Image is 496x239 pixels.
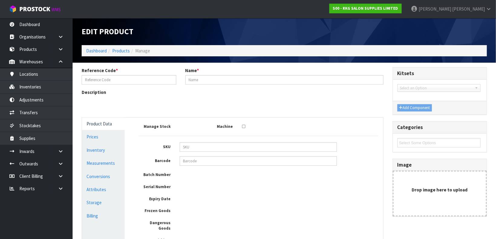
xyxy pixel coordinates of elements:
[9,5,17,13] img: cube-alt.png
[134,182,175,190] label: Serial Number
[82,131,125,143] a: Prices
[82,26,133,36] span: Edit Product
[82,170,125,183] a: Conversions
[180,156,337,166] input: Barcode
[185,67,199,74] label: Name
[397,71,482,76] h3: Kitsets
[82,118,125,130] a: Product Data
[397,162,482,168] h3: Image
[82,75,176,85] input: Reference Code
[134,142,175,150] label: SKU
[112,48,130,54] a: Products
[135,48,150,54] span: Manage
[397,124,482,130] h3: Categories
[82,210,125,222] a: Billing
[82,67,118,74] label: Reference Code
[82,196,125,209] a: Storage
[82,157,125,169] a: Measurements
[185,75,383,85] input: Name
[134,122,175,130] label: Manage Stock
[134,194,175,202] label: Expiry Date
[82,183,125,196] a: Attributes
[134,156,175,164] label: Barcode
[134,206,175,214] label: Frozen Goods
[180,142,337,152] input: SKU
[82,144,125,156] a: Inventory
[329,4,402,13] a: S00 - RKG SALON SUPPLIES LIMITED
[51,7,61,12] small: WMS
[412,187,468,193] strong: Drop image here to upload
[134,170,175,178] label: Batch Number
[333,6,398,11] strong: S00 - RKG SALON SUPPLIES LIMITED
[452,6,485,12] span: [PERSON_NAME]
[82,89,106,95] label: Description
[134,218,175,231] label: Dangerous Goods
[196,122,237,130] label: Machine
[397,104,432,111] button: Add Component
[86,48,107,54] a: Dashboard
[419,6,451,12] span: [PERSON_NAME]
[19,5,50,13] span: ProStock
[400,85,472,92] span: Select an Option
